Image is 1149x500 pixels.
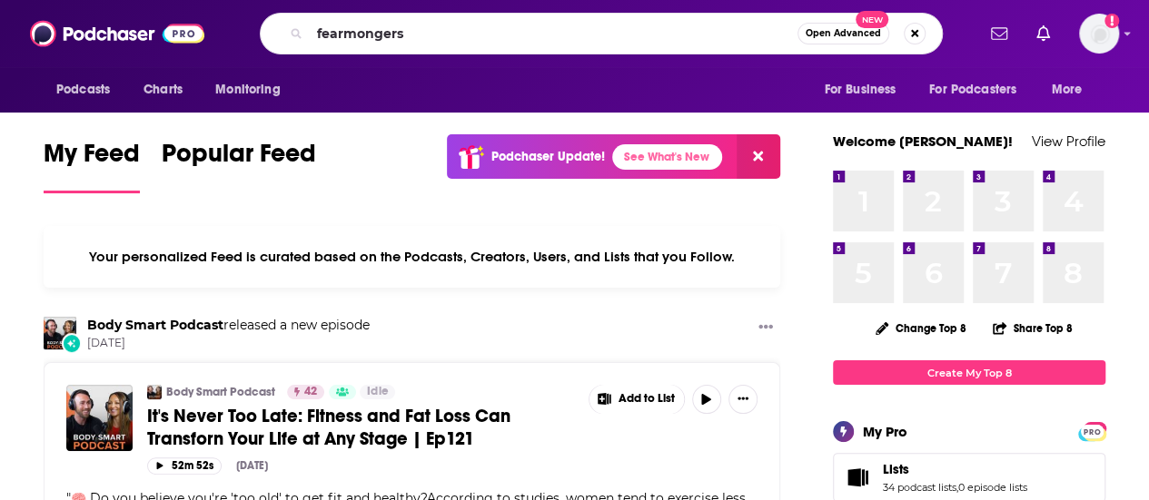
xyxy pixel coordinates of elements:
[287,385,324,399] a: 42
[833,132,1013,150] a: Welcome [PERSON_NAME]!
[1052,77,1083,103] span: More
[132,73,193,107] a: Charts
[260,13,943,54] div: Search podcasts, credits, & more...
[1032,132,1105,150] a: View Profile
[589,385,684,414] button: Show More Button
[203,73,303,107] button: open menu
[87,317,223,333] a: Body Smart Podcast
[956,481,958,494] span: ,
[147,385,162,399] img: Body Smart Podcast
[147,457,222,475] button: 52m 52s
[883,461,909,477] span: Lists
[883,461,1027,477] a: Lists
[958,481,1027,494] a: 0 episode lists
[863,423,907,440] div: My Pro
[612,144,722,170] a: See What's New
[883,481,956,494] a: 34 podcast lists
[728,385,758,414] button: Show More Button
[44,138,140,193] a: My Feed
[147,405,510,450] span: It's Never Too Late: Fitness and Fat Loss Can Transforn Your Life at Any Stage | Ep121
[162,138,316,180] span: Popular Feed
[1079,14,1119,54] button: Show profile menu
[87,336,370,351] span: [DATE]
[1104,14,1119,28] svg: Add a profile image
[215,77,280,103] span: Monitoring
[865,317,977,339] button: Change Top 8
[992,310,1074,346] button: Share Top 8
[619,392,675,406] span: Add to List
[44,73,134,107] button: open menu
[984,18,1015,49] a: Show notifications dropdown
[1081,425,1103,438] span: PRO
[62,333,82,353] div: New Episode
[166,385,275,399] a: Body Smart Podcast
[144,77,183,103] span: Charts
[797,23,889,44] button: Open AdvancedNew
[824,77,896,103] span: For Business
[44,226,780,288] div: Your personalized Feed is curated based on the Podcasts, Creators, Users, and Lists that you Follow.
[811,73,918,107] button: open menu
[367,383,388,401] span: Idle
[491,149,605,164] p: Podchaser Update!
[236,459,268,472] div: [DATE]
[1079,14,1119,54] img: User Profile
[806,29,881,38] span: Open Advanced
[56,77,110,103] span: Podcasts
[87,317,370,334] h3: released a new episode
[66,385,133,451] img: It's Never Too Late: Fitness and Fat Loss Can Transforn Your Life at Any Stage | Ep121
[147,405,576,450] a: It's Never Too Late: Fitness and Fat Loss Can Transforn Your Life at Any Stage | Ep121
[162,138,316,193] a: Popular Feed
[833,360,1105,385] a: Create My Top 8
[1081,424,1103,437] a: PRO
[839,465,876,490] a: Lists
[856,11,888,28] span: New
[917,73,1043,107] button: open menu
[304,383,317,401] span: 42
[360,385,395,399] a: Idle
[929,77,1016,103] span: For Podcasters
[44,138,140,180] span: My Feed
[1079,14,1119,54] span: Logged in as AtriaBooks
[44,317,76,349] img: Body Smart Podcast
[751,317,780,339] button: Show More Button
[1039,73,1105,107] button: open menu
[1029,18,1057,49] a: Show notifications dropdown
[310,19,797,48] input: Search podcasts, credits, & more...
[30,16,204,51] img: Podchaser - Follow, Share and Rate Podcasts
